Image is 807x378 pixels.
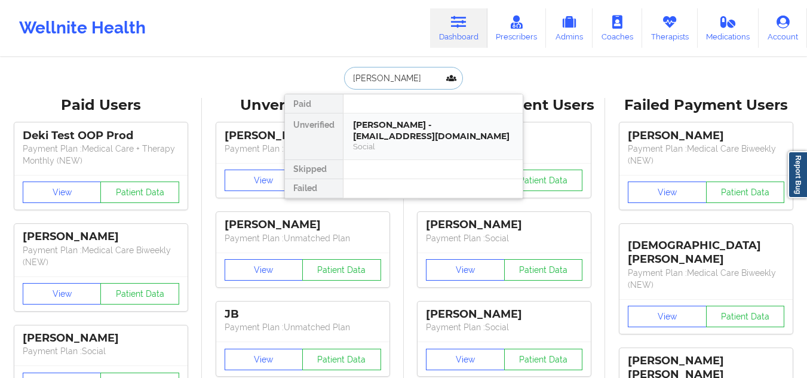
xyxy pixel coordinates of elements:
[225,232,381,244] p: Payment Plan : Unmatched Plan
[100,283,179,305] button: Patient Data
[628,267,784,291] p: Payment Plan : Medical Care Biweekly (NEW)
[706,306,785,327] button: Patient Data
[698,8,759,48] a: Medications
[504,349,583,370] button: Patient Data
[8,96,194,115] div: Paid Users
[546,8,593,48] a: Admins
[285,94,343,113] div: Paid
[23,129,179,143] div: Deki Test OOP Prod
[759,8,807,48] a: Account
[225,170,303,191] button: View
[210,96,395,115] div: Unverified Users
[302,259,381,281] button: Patient Data
[100,182,179,203] button: Patient Data
[353,119,513,142] div: [PERSON_NAME] - [EMAIL_ADDRESS][DOMAIN_NAME]
[225,218,381,232] div: [PERSON_NAME]
[504,259,583,281] button: Patient Data
[628,182,707,203] button: View
[613,96,799,115] div: Failed Payment Users
[23,230,179,244] div: [PERSON_NAME]
[353,142,513,152] div: Social
[225,308,381,321] div: JB
[426,349,505,370] button: View
[23,143,179,167] p: Payment Plan : Medical Care + Therapy Monthly (NEW)
[426,321,582,333] p: Payment Plan : Social
[225,321,381,333] p: Payment Plan : Unmatched Plan
[426,232,582,244] p: Payment Plan : Social
[504,170,583,191] button: Patient Data
[628,143,784,167] p: Payment Plan : Medical Care Biweekly (NEW)
[642,8,698,48] a: Therapists
[23,345,179,357] p: Payment Plan : Social
[593,8,642,48] a: Coaches
[788,151,807,198] a: Report Bug
[285,113,343,160] div: Unverified
[426,308,582,321] div: [PERSON_NAME]
[426,218,582,232] div: [PERSON_NAME]
[23,244,179,268] p: Payment Plan : Medical Care Biweekly (NEW)
[628,306,707,327] button: View
[23,283,102,305] button: View
[628,230,784,266] div: [DEMOGRAPHIC_DATA][PERSON_NAME]
[23,182,102,203] button: View
[23,331,179,345] div: [PERSON_NAME]
[426,259,505,281] button: View
[225,143,381,155] p: Payment Plan : Unmatched Plan
[487,8,547,48] a: Prescribers
[628,129,784,143] div: [PERSON_NAME]
[225,259,303,281] button: View
[285,160,343,179] div: Skipped
[225,129,381,143] div: [PERSON_NAME]
[302,349,381,370] button: Patient Data
[285,179,343,198] div: Failed
[706,182,785,203] button: Patient Data
[225,349,303,370] button: View
[430,8,487,48] a: Dashboard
